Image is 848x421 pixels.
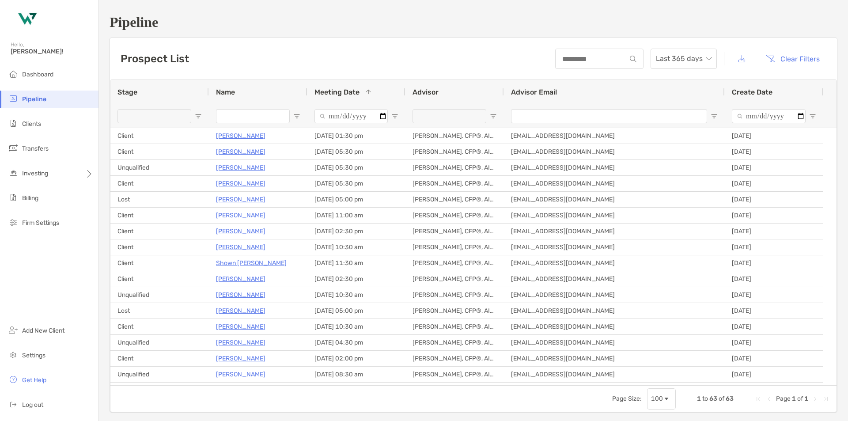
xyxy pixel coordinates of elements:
a: [PERSON_NAME] [216,194,265,205]
div: [EMAIL_ADDRESS][DOMAIN_NAME] [504,351,725,366]
div: [DATE] 08:30 am [307,367,405,382]
a: [PERSON_NAME] [216,162,265,173]
span: Get Help [22,376,46,384]
a: [PERSON_NAME] [216,305,265,316]
div: [DATE] [725,224,823,239]
div: [PERSON_NAME], CFP®, AIF®, CRPC™ [405,271,504,287]
div: [EMAIL_ADDRESS][DOMAIN_NAME] [504,239,725,255]
div: [EMAIL_ADDRESS][DOMAIN_NAME] [504,367,725,382]
input: Meeting Date Filter Input [314,109,388,123]
a: [PERSON_NAME] [216,385,265,396]
button: Open Filter Menu [711,113,718,120]
div: [DATE] [725,287,823,303]
span: Dashboard [22,71,53,78]
span: Advisor [413,88,439,96]
div: [DATE] [725,160,823,175]
div: [EMAIL_ADDRESS][DOMAIN_NAME] [504,224,725,239]
div: [PERSON_NAME], CFP®, AIF®, CRPC™ [405,255,504,271]
a: [PERSON_NAME] [216,337,265,348]
button: Open Filter Menu [293,113,300,120]
div: [EMAIL_ADDRESS][DOMAIN_NAME] [504,144,725,159]
button: Clear Filters [759,49,826,68]
a: [PERSON_NAME] [216,321,265,332]
div: [PERSON_NAME], CFP®, AIF®, CRPC™ [405,383,504,398]
div: [DATE] [725,367,823,382]
div: [DATE] 11:00 am [307,208,405,223]
span: Transfers [22,145,49,152]
div: [DATE] [725,208,823,223]
div: [DATE] 05:30 pm [307,160,405,175]
div: Page Size [647,388,676,410]
span: Clients [22,120,41,128]
div: Lost [110,383,209,398]
div: [EMAIL_ADDRESS][DOMAIN_NAME] [504,208,725,223]
p: [PERSON_NAME] [216,273,265,284]
div: Unqualified [110,160,209,175]
input: Create Date Filter Input [732,109,806,123]
span: Add New Client [22,327,64,334]
p: Shown [PERSON_NAME] [216,258,287,269]
span: Meeting Date [314,88,360,96]
div: Client [110,144,209,159]
button: Open Filter Menu [809,113,816,120]
div: Client [110,351,209,366]
div: [DATE] [725,319,823,334]
div: [DATE] 11:30 am [307,255,405,271]
div: Client [110,208,209,223]
p: [PERSON_NAME] [216,242,265,253]
div: Unqualified [110,287,209,303]
div: Client [110,255,209,271]
span: Log out [22,401,43,409]
span: Page [776,395,791,402]
div: Unqualified [110,367,209,382]
p: [PERSON_NAME] [216,226,265,237]
div: [DATE] 09:00 am [307,383,405,398]
div: [DATE] [725,239,823,255]
span: Last 365 days [656,49,712,68]
div: [DATE] 10:30 am [307,319,405,334]
div: [EMAIL_ADDRESS][DOMAIN_NAME] [504,176,725,191]
img: billing icon [8,192,19,203]
span: Investing [22,170,48,177]
div: [DATE] 05:00 pm [307,303,405,319]
span: 1 [792,395,796,402]
div: [EMAIL_ADDRESS][DOMAIN_NAME] [504,160,725,175]
a: [PERSON_NAME] [216,178,265,189]
div: Previous Page [765,395,772,402]
span: 63 [709,395,717,402]
a: [PERSON_NAME] [216,353,265,364]
div: [DATE] [725,351,823,366]
span: Stage [117,88,137,96]
div: [EMAIL_ADDRESS][DOMAIN_NAME] [504,192,725,207]
div: [DATE] 05:30 pm [307,176,405,191]
span: Create Date [732,88,772,96]
img: Zoe Logo [11,4,42,35]
img: dashboard icon [8,68,19,79]
h3: Prospect List [121,53,189,65]
img: logout icon [8,399,19,410]
div: [EMAIL_ADDRESS][DOMAIN_NAME] [504,255,725,271]
div: [DATE] [725,383,823,398]
div: [PERSON_NAME], CFP®, AIF®, CRPC™ [405,367,504,382]
div: [DATE] 10:30 am [307,239,405,255]
span: Settings [22,352,45,359]
a: [PERSON_NAME] [216,210,265,221]
a: [PERSON_NAME] [216,289,265,300]
div: [DATE] [725,192,823,207]
div: [PERSON_NAME], CFP®, AIF®, CRPC™ [405,351,504,366]
div: [DATE] 05:30 pm [307,144,405,159]
div: [PERSON_NAME], CFP®, AIF®, CRPC™ [405,224,504,239]
div: [PERSON_NAME], CFP®, AIF®, CRPC™ [405,303,504,319]
div: Client [110,224,209,239]
div: Last Page [822,395,829,402]
a: [PERSON_NAME] [216,130,265,141]
img: add_new_client icon [8,325,19,335]
button: Open Filter Menu [391,113,398,120]
div: [DATE] 02:30 pm [307,271,405,287]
